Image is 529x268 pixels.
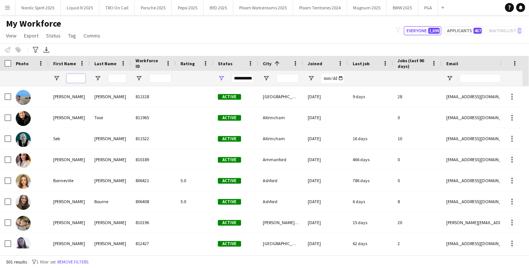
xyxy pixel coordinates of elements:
span: First Name [53,61,76,66]
span: Active [218,199,241,205]
div: Ashford [258,191,303,212]
div: 28 [393,86,442,107]
div: 5.0 [176,170,213,191]
div: 806408 [131,191,176,212]
div: [PERSON_NAME] [49,191,90,212]
div: 811522 [131,128,176,149]
span: 467 [474,28,482,34]
app-action-btn: Advanced filters [31,45,40,54]
img: Seb Busz [16,132,31,147]
button: Pepsi 2025 [172,0,204,15]
div: 5.0 [176,191,213,212]
div: [DATE] [303,191,348,212]
button: PGA [418,0,438,15]
span: Joined [308,61,322,66]
img: Samantha Newell [16,237,31,252]
input: Workforce ID Filter Input [149,74,171,83]
input: Joined Filter Input [321,74,344,83]
div: [PERSON_NAME]-under-Lyne [258,212,303,233]
button: Everyone1,698 [404,26,441,35]
span: Active [218,241,241,247]
div: Seb [49,128,90,149]
div: [GEOGRAPHIC_DATA] [258,86,303,107]
button: Ploom Workstreams 2025 [233,0,293,15]
button: BYD 2025 [204,0,233,15]
div: [DATE] [303,128,348,149]
button: Nordic Spirit 2025 [15,0,61,15]
div: 810196 [131,212,176,233]
div: 811965 [131,107,176,128]
button: Liquid IV 2025 [61,0,99,15]
button: Open Filter Menu [218,75,225,82]
span: Email [446,61,458,66]
div: 2 [393,233,442,254]
span: 1 filter set [36,259,56,265]
input: City Filter Input [276,74,299,83]
img: Adam Tose [16,111,31,126]
div: Altrincham [258,128,303,149]
input: First Name Filter Input [67,74,85,83]
div: [PERSON_NAME] [90,149,131,170]
div: [PERSON_NAME] [49,212,90,233]
button: Open Filter Menu [94,75,101,82]
div: [DATE] [303,170,348,191]
div: 6 days [348,191,393,212]
div: [PERSON_NAME] [90,128,131,149]
span: Status [218,61,232,66]
a: Tag [65,31,79,40]
div: 0 [393,170,442,191]
button: Magnum 2025 [347,0,387,15]
a: Export [21,31,42,40]
app-action-btn: Export XLSX [42,45,51,54]
div: [DATE] [303,233,348,254]
span: Export [24,32,39,39]
div: 9 days [348,86,393,107]
button: Open Filter Menu [446,75,453,82]
div: 62 days [348,233,393,254]
div: 16 days [348,128,393,149]
div: [PERSON_NAME] [49,107,90,128]
div: 810189 [131,149,176,170]
div: Bonneville [49,170,90,191]
img: Georgina Bourne [16,195,31,210]
div: Ammanford [258,149,303,170]
div: 811328 [131,86,176,107]
span: Last Name [94,61,116,66]
div: [PERSON_NAME] [90,86,131,107]
div: [DATE] [303,149,348,170]
span: Active [218,115,241,121]
div: 0 [393,107,442,128]
img: Freddie Paley [16,90,31,105]
div: [PERSON_NAME] [90,212,131,233]
button: Open Filter Menu [136,75,142,82]
button: Applicants467 [444,26,483,35]
button: Open Filter Menu [308,75,314,82]
span: Active [218,178,241,184]
div: 466 days [348,149,393,170]
div: 812427 [131,233,176,254]
div: Ashford [258,170,303,191]
span: Active [218,157,241,163]
img: Laura Smallwood [16,216,31,231]
img: Bonneville Neal [16,174,31,189]
span: City [263,61,271,66]
div: [PERSON_NAME] [90,233,131,254]
img: Lynsey Phillips [16,153,31,168]
span: Status [46,32,61,39]
div: 0 [393,149,442,170]
input: Last Name Filter Input [108,74,127,83]
div: [DATE] [303,212,348,233]
div: [PERSON_NAME] [90,170,131,191]
div: [DATE] [303,107,348,128]
a: View [3,31,19,40]
div: Bourne [90,191,131,212]
span: Comms [83,32,100,39]
div: [PERSON_NAME] [49,233,90,254]
button: BMW 2025 [387,0,418,15]
button: Open Filter Menu [263,75,270,82]
div: 8 [393,191,442,212]
span: Photo [16,61,28,66]
span: Rating [180,61,195,66]
div: [PERSON_NAME] [49,149,90,170]
span: Tag [68,32,76,39]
